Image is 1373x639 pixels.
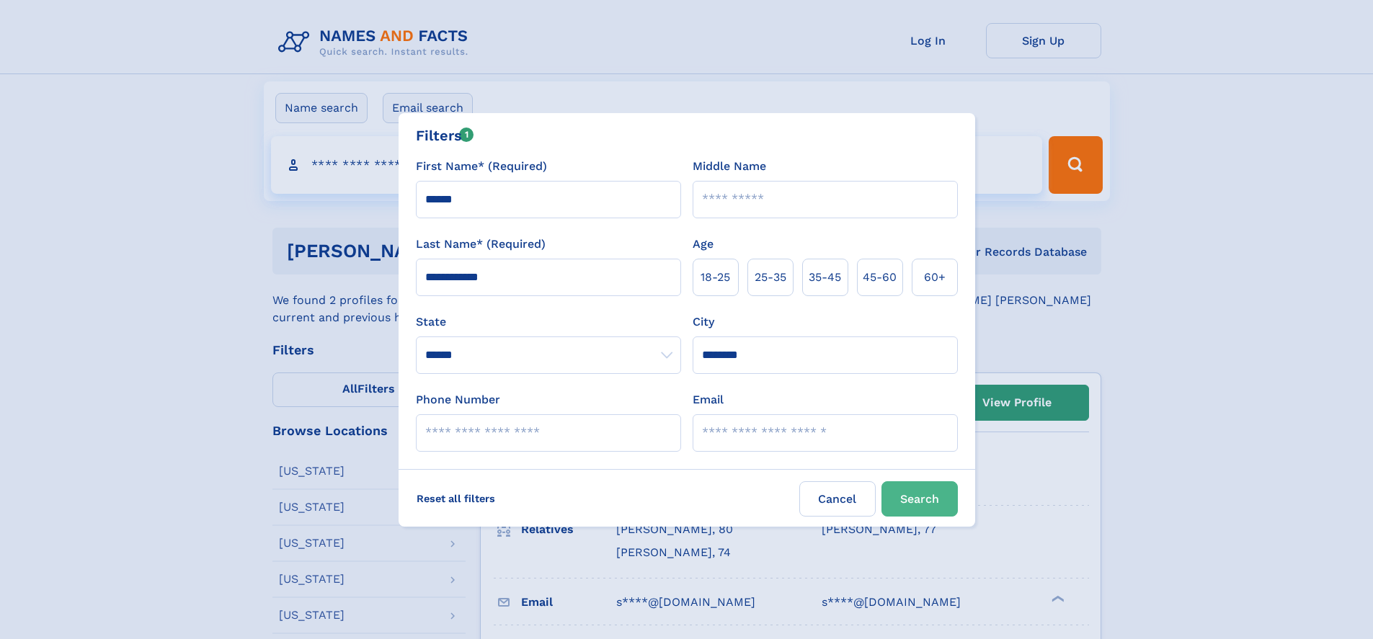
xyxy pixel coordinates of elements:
label: Reset all filters [407,481,505,516]
label: First Name* (Required) [416,158,547,175]
span: 25‑35 [755,269,786,286]
label: State [416,313,681,331]
label: Phone Number [416,391,500,408]
label: Last Name* (Required) [416,236,546,253]
label: Email [693,391,724,408]
span: 60+ [924,269,946,286]
div: Filters [416,125,474,146]
span: 35‑45 [809,269,841,286]
button: Search [881,481,958,517]
label: City [693,313,714,331]
label: Middle Name [693,158,766,175]
label: Cancel [799,481,876,517]
span: 45‑60 [863,269,897,286]
span: 18‑25 [701,269,730,286]
label: Age [693,236,714,253]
